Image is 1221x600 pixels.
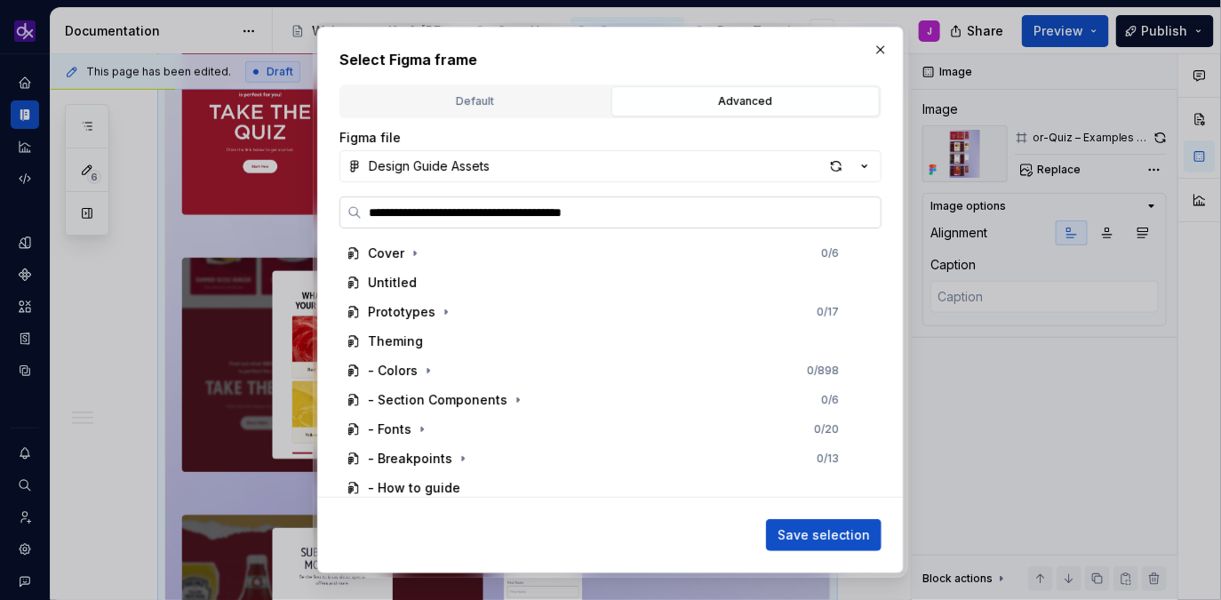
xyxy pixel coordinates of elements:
div: - Breakpoints [368,450,452,468]
button: Design Guide Assets [339,150,882,182]
div: Design Guide Assets [369,157,490,175]
div: 0 / 17 [817,305,839,319]
div: - Section Components [368,391,507,409]
div: 0 / 20 [814,422,839,436]
div: 0 / 6 [821,246,839,260]
div: Untitled [368,274,417,292]
div: 0 / 898 [807,364,839,378]
div: - Colors [368,362,418,380]
div: - How to guide [368,479,460,497]
h2: Select Figma frame [339,49,882,70]
div: - Fonts [368,420,411,438]
div: Theming [368,332,423,350]
div: 0 / 6 [821,393,839,407]
span: Save selection [778,526,870,544]
label: Figma file [339,129,401,147]
div: Cover [368,244,404,262]
div: 0 / 13 [817,452,839,466]
button: Save selection [766,519,882,551]
div: Advanced [618,92,874,110]
div: Default [347,92,603,110]
div: Prototypes [368,303,435,321]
